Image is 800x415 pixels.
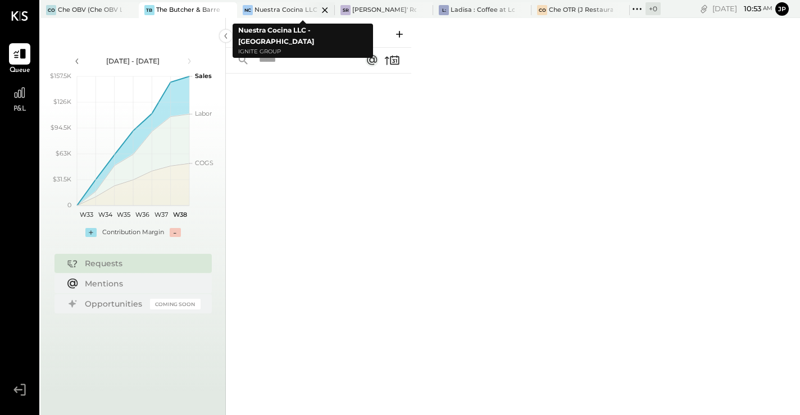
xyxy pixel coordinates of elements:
[451,6,515,15] div: Ladisa : Coffee at Lola's
[195,72,212,80] text: Sales
[85,228,97,237] div: +
[1,82,39,115] a: P&L
[67,201,71,209] text: 0
[170,228,181,237] div: -
[172,211,187,218] text: W38
[53,98,71,106] text: $126K
[238,47,367,57] p: Ignite Group
[85,258,195,269] div: Requests
[98,211,112,218] text: W34
[439,5,449,15] div: L:
[150,299,201,309] div: Coming Soon
[646,2,661,15] div: + 0
[154,211,168,218] text: W37
[56,149,71,157] text: $63K
[85,56,181,66] div: [DATE] - [DATE]
[85,298,144,309] div: Opportunities
[58,6,122,15] div: Che OBV (Che OBV LLC) - Ignite
[46,5,56,15] div: CO
[352,6,416,15] div: [PERSON_NAME]' Rooftop - Ignite
[195,159,213,167] text: COGS
[238,26,314,45] b: Nuestra Cocina LLC - [GEOGRAPHIC_DATA]
[10,66,30,76] span: Queue
[775,2,789,16] button: jp
[85,278,195,289] div: Mentions
[243,5,253,15] div: NC
[50,72,71,80] text: $157.5K
[156,6,220,15] div: The Butcher & Barrel (L Argento LLC) - [GEOGRAPHIC_DATA]
[117,211,130,218] text: W35
[144,5,154,15] div: TB
[712,3,772,14] div: [DATE]
[254,6,319,15] div: Nuestra Cocina LLC - [GEOGRAPHIC_DATA]
[537,5,547,15] div: CO
[135,211,149,218] text: W36
[739,3,761,14] span: 10 : 53
[53,175,71,183] text: $31.5K
[79,211,93,218] text: W33
[51,124,71,131] text: $94.5K
[195,110,212,117] text: Labor
[340,5,351,15] div: SR
[13,104,26,115] span: P&L
[763,4,772,12] span: am
[698,3,710,15] div: copy link
[549,6,613,15] div: Che OTR (J Restaurant LLC) - Ignite
[102,228,164,237] div: Contribution Margin
[1,43,39,76] a: Queue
